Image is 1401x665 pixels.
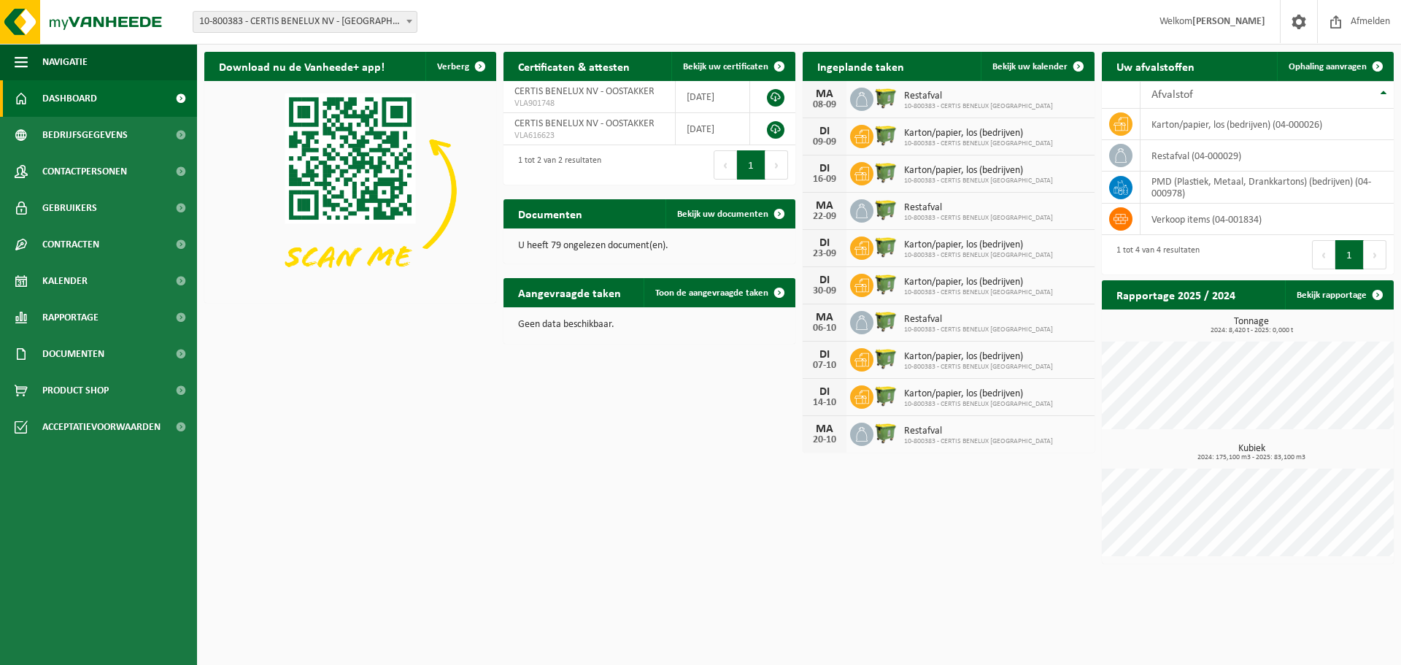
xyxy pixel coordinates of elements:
[42,409,161,445] span: Acceptatievoorwaarden
[810,237,839,249] div: DI
[873,383,898,408] img: WB-1100-HPE-GN-50
[803,52,919,80] h2: Ingeplande taken
[42,190,97,226] span: Gebruikers
[904,437,1053,446] span: 10-800383 - CERTIS BENELUX [GEOGRAPHIC_DATA]
[873,234,898,259] img: WB-1100-HPE-GN-50
[683,62,768,72] span: Bekijk uw certificaten
[671,52,794,81] a: Bekijk uw certificaten
[873,309,898,334] img: WB-1100-HPE-GN-50
[1141,172,1394,204] td: PMD (Plastiek, Metaal, Drankkartons) (bedrijven) (04-000978)
[810,174,839,185] div: 16-09
[42,153,127,190] span: Contactpersonen
[1364,240,1386,269] button: Next
[193,12,417,32] span: 10-800383 - CERTIS BENELUX NV - OOSTAKKER
[42,226,99,263] span: Contracten
[904,239,1053,251] span: Karton/papier, los (bedrijven)
[518,320,781,330] p: Geen data beschikbaar.
[204,81,496,300] img: Download de VHEPlus App
[904,202,1053,214] span: Restafval
[904,314,1053,326] span: Restafval
[42,372,109,409] span: Product Shop
[810,361,839,371] div: 07-10
[665,199,794,228] a: Bekijk uw documenten
[904,400,1053,409] span: 10-800383 - CERTIS BENELUX [GEOGRAPHIC_DATA]
[514,130,664,142] span: VLA616623
[904,277,1053,288] span: Karton/papier, los (bedrijven)
[193,11,417,33] span: 10-800383 - CERTIS BENELUX NV - OOSTAKKER
[1102,280,1250,309] h2: Rapportage 2025 / 2024
[992,62,1068,72] span: Bekijk uw kalender
[904,139,1053,148] span: 10-800383 - CERTIS BENELUX [GEOGRAPHIC_DATA]
[42,80,97,117] span: Dashboard
[1109,317,1394,334] h3: Tonnage
[810,274,839,286] div: DI
[904,351,1053,363] span: Karton/papier, los (bedrijven)
[1151,89,1193,101] span: Afvalstof
[1109,444,1394,461] h3: Kubiek
[503,199,597,228] h2: Documenten
[873,272,898,296] img: WB-1100-HPE-GN-50
[810,386,839,398] div: DI
[810,312,839,323] div: MA
[42,299,99,336] span: Rapportage
[810,435,839,445] div: 20-10
[810,349,839,361] div: DI
[425,52,495,81] button: Verberg
[511,149,601,181] div: 1 tot 2 van 2 resultaten
[873,346,898,371] img: WB-1100-HPE-GN-50
[904,128,1053,139] span: Karton/papier, los (bedrijven)
[873,123,898,147] img: WB-1100-HPE-GN-50
[810,398,839,408] div: 14-10
[810,88,839,100] div: MA
[810,323,839,334] div: 06-10
[810,249,839,259] div: 23-09
[810,163,839,174] div: DI
[810,200,839,212] div: MA
[42,263,88,299] span: Kalender
[810,137,839,147] div: 09-09
[42,44,88,80] span: Navigatie
[873,160,898,185] img: WB-1100-HPE-GN-50
[1285,280,1392,310] a: Bekijk rapportage
[904,165,1053,177] span: Karton/papier, los (bedrijven)
[655,288,768,298] span: Toon de aangevraagde taken
[676,81,750,113] td: [DATE]
[677,210,768,219] span: Bekijk uw documenten
[810,423,839,435] div: MA
[904,388,1053,400] span: Karton/papier, los (bedrijven)
[904,288,1053,297] span: 10-800383 - CERTIS BENELUX [GEOGRAPHIC_DATA]
[904,426,1053,437] span: Restafval
[644,278,794,307] a: Toon de aangevraagde taken
[1109,239,1200,271] div: 1 tot 4 van 4 resultaten
[1289,62,1367,72] span: Ophaling aanvragen
[1109,454,1394,461] span: 2024: 175,100 m3 - 2025: 83,100 m3
[437,62,469,72] span: Verberg
[765,150,788,180] button: Next
[42,117,128,153] span: Bedrijfsgegevens
[873,197,898,222] img: WB-1100-HPE-GN-50
[518,241,781,251] p: U heeft 79 ongelezen document(en).
[1141,109,1394,140] td: karton/papier, los (bedrijven) (04-000026)
[904,91,1053,102] span: Restafval
[810,286,839,296] div: 30-09
[1141,204,1394,235] td: verkoop items (04-001834)
[1192,16,1265,27] strong: [PERSON_NAME]
[1335,240,1364,269] button: 1
[981,52,1093,81] a: Bekijk uw kalender
[514,118,655,129] span: CERTIS BENELUX NV - OOSTAKKER
[676,113,750,145] td: [DATE]
[503,52,644,80] h2: Certificaten & attesten
[810,126,839,137] div: DI
[904,326,1053,334] span: 10-800383 - CERTIS BENELUX [GEOGRAPHIC_DATA]
[810,100,839,110] div: 08-09
[810,212,839,222] div: 22-09
[42,336,104,372] span: Documenten
[904,214,1053,223] span: 10-800383 - CERTIS BENELUX [GEOGRAPHIC_DATA]
[904,363,1053,372] span: 10-800383 - CERTIS BENELUX [GEOGRAPHIC_DATA]
[1141,140,1394,172] td: restafval (04-000029)
[904,102,1053,111] span: 10-800383 - CERTIS BENELUX [GEOGRAPHIC_DATA]
[1312,240,1335,269] button: Previous
[904,177,1053,185] span: 10-800383 - CERTIS BENELUX [GEOGRAPHIC_DATA]
[1102,52,1209,80] h2: Uw afvalstoffen
[503,278,636,307] h2: Aangevraagde taken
